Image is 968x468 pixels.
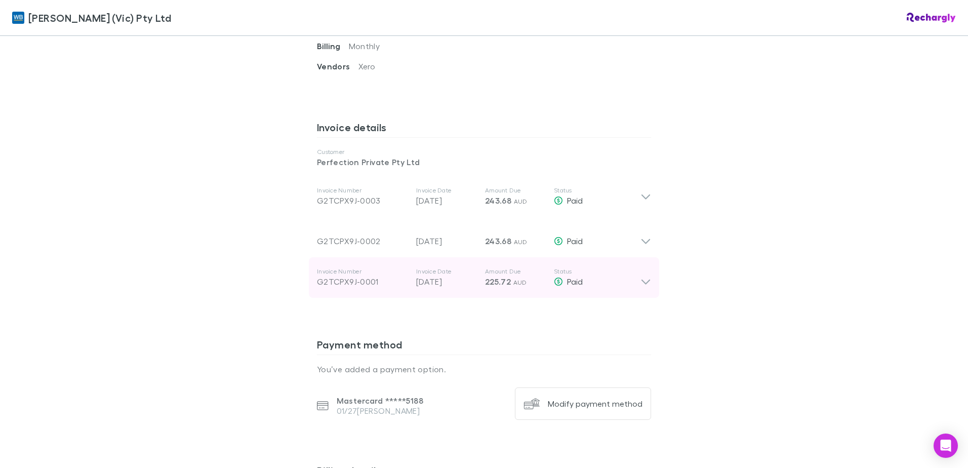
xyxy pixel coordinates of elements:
[485,186,546,194] p: Amount Due
[317,276,408,288] div: G2TCPX9J-0001
[349,41,380,51] span: Monthly
[567,277,583,286] span: Paid
[567,236,583,246] span: Paid
[416,235,477,247] p: [DATE]
[317,267,408,276] p: Invoice Number
[416,194,477,207] p: [DATE]
[309,176,659,217] div: Invoice NumberG2TCPX9J-0003Invoice Date[DATE]Amount Due243.68 AUDStatusPaid
[416,267,477,276] p: Invoice Date
[513,279,527,286] span: AUD
[485,196,511,206] span: 243.68
[416,276,477,288] p: [DATE]
[416,186,477,194] p: Invoice Date
[12,12,24,24] img: William Buck (Vic) Pty Ltd's Logo
[554,267,640,276] p: Status
[514,238,528,246] span: AUD
[317,194,408,207] div: G2TCPX9J-0003
[317,61,358,71] span: Vendors
[514,198,528,205] span: AUD
[317,41,349,51] span: Billing
[485,267,546,276] p: Amount Due
[358,61,375,71] span: Xero
[485,236,511,246] span: 243.68
[317,186,408,194] p: Invoice Number
[548,399,642,409] div: Modify payment method
[317,148,651,156] p: Customer
[28,10,171,25] span: [PERSON_NAME] (Vic) Pty Ltd
[567,196,583,205] span: Paid
[309,257,659,298] div: Invoice NumberG2TCPX9J-0001Invoice Date[DATE]Amount Due225.72 AUDStatusPaid
[934,434,958,458] div: Open Intercom Messenger
[317,338,651,355] h3: Payment method
[907,13,956,23] img: Rechargly Logo
[485,277,511,287] span: 225.72
[317,235,408,247] div: G2TCPX9J-0002
[554,186,640,194] p: Status
[309,217,659,257] div: G2TCPX9J-0002[DATE]243.68 AUDPaid
[515,387,651,420] button: Modify payment method
[317,363,651,375] p: You’ve added a payment option.
[317,121,651,137] h3: Invoice details
[337,406,423,416] p: 01/27 [PERSON_NAME]
[523,396,540,412] img: Modify payment method's Logo
[317,156,651,168] p: Perfection Private Pty Ltd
